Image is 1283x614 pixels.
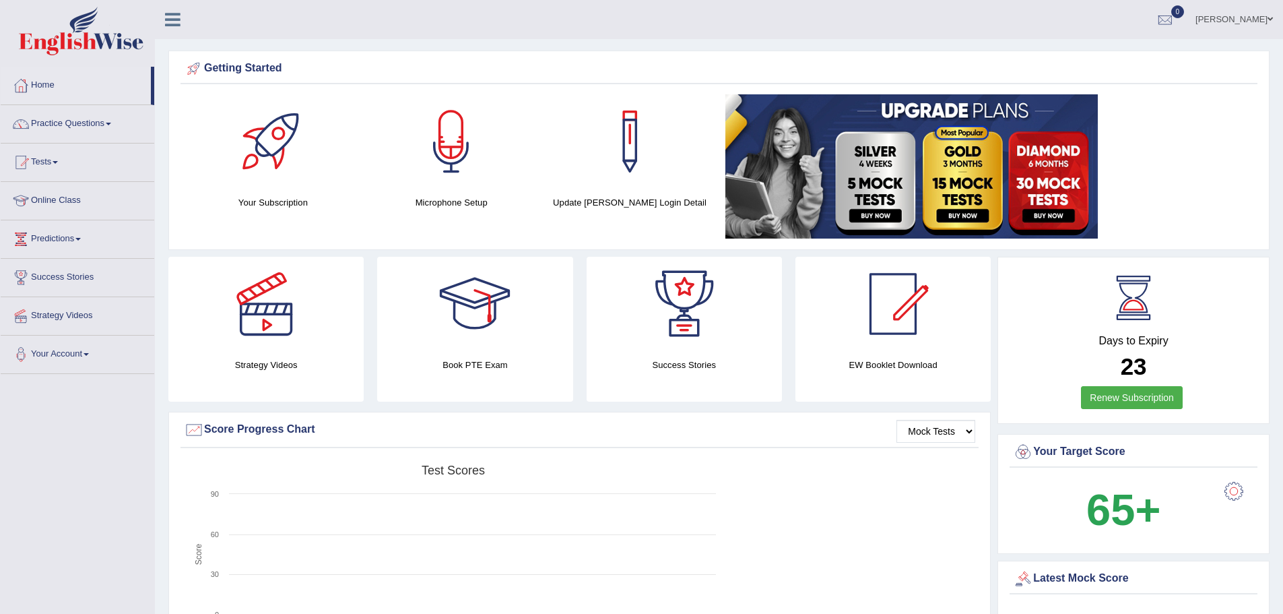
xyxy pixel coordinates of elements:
[1,105,154,139] a: Practice Questions
[377,358,572,372] h4: Book PTE Exam
[1121,353,1147,379] b: 23
[211,490,219,498] text: 90
[1,259,154,293] a: Success Stories
[795,358,991,372] h4: EW Booklet Download
[194,544,203,565] tspan: Score
[1,336,154,369] a: Your Account
[1013,335,1254,347] h4: Days to Expiry
[1013,569,1254,589] div: Latest Mock Score
[1171,5,1185,18] span: 0
[1,67,151,100] a: Home
[422,464,485,477] tspan: Test scores
[1,144,154,177] a: Tests
[1,220,154,254] a: Predictions
[211,530,219,539] text: 60
[191,195,356,210] h4: Your Subscription
[548,195,713,210] h4: Update [PERSON_NAME] Login Detail
[587,358,782,372] h4: Success Stories
[1,297,154,331] a: Strategy Videos
[1086,485,1160,534] b: 65+
[369,195,534,210] h4: Microphone Setup
[1013,442,1254,462] div: Your Target Score
[184,59,1254,79] div: Getting Started
[1,182,154,216] a: Online Class
[725,94,1098,239] img: small5.jpg
[184,420,975,440] div: Score Progress Chart
[168,358,364,372] h4: Strategy Videos
[211,570,219,578] text: 30
[1081,386,1183,409] a: Renew Subscription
